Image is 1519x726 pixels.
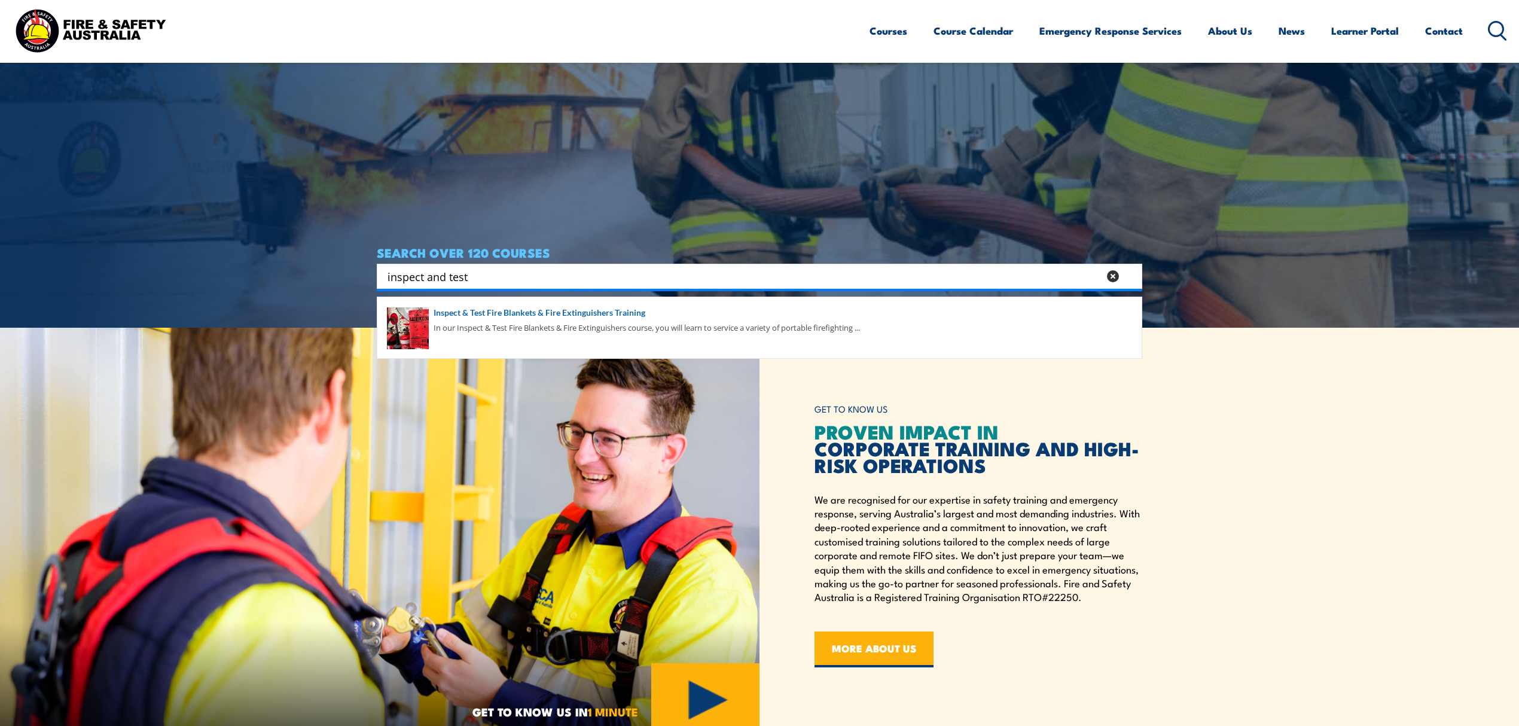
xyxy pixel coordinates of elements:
strong: 1 MINUTE [588,703,638,720]
a: Course Calendar [934,15,1013,47]
a: Emergency Response Services [1039,15,1182,47]
a: MORE ABOUT US [815,632,934,667]
a: Courses [870,15,907,47]
h2: CORPORATE TRAINING AND HIGH-RISK OPERATIONS [815,423,1142,473]
a: About Us [1208,15,1252,47]
a: News [1279,15,1305,47]
form: Search form [390,268,1102,285]
p: We are recognised for our expertise in safety training and emergency response, serving Australia’... [815,492,1142,604]
a: Learner Portal [1331,15,1399,47]
input: Search input [388,267,1099,285]
h4: SEARCH OVER 120 COURSES [377,246,1142,259]
button: Search magnifier button [1121,268,1138,285]
span: PROVEN IMPACT IN [815,416,999,446]
a: Inspect & Test Fire Blankets & Fire Extinguishers Training [387,306,1132,319]
span: GET TO KNOW US IN [472,706,638,717]
h6: GET TO KNOW US [815,398,1142,420]
a: Contact [1425,15,1463,47]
